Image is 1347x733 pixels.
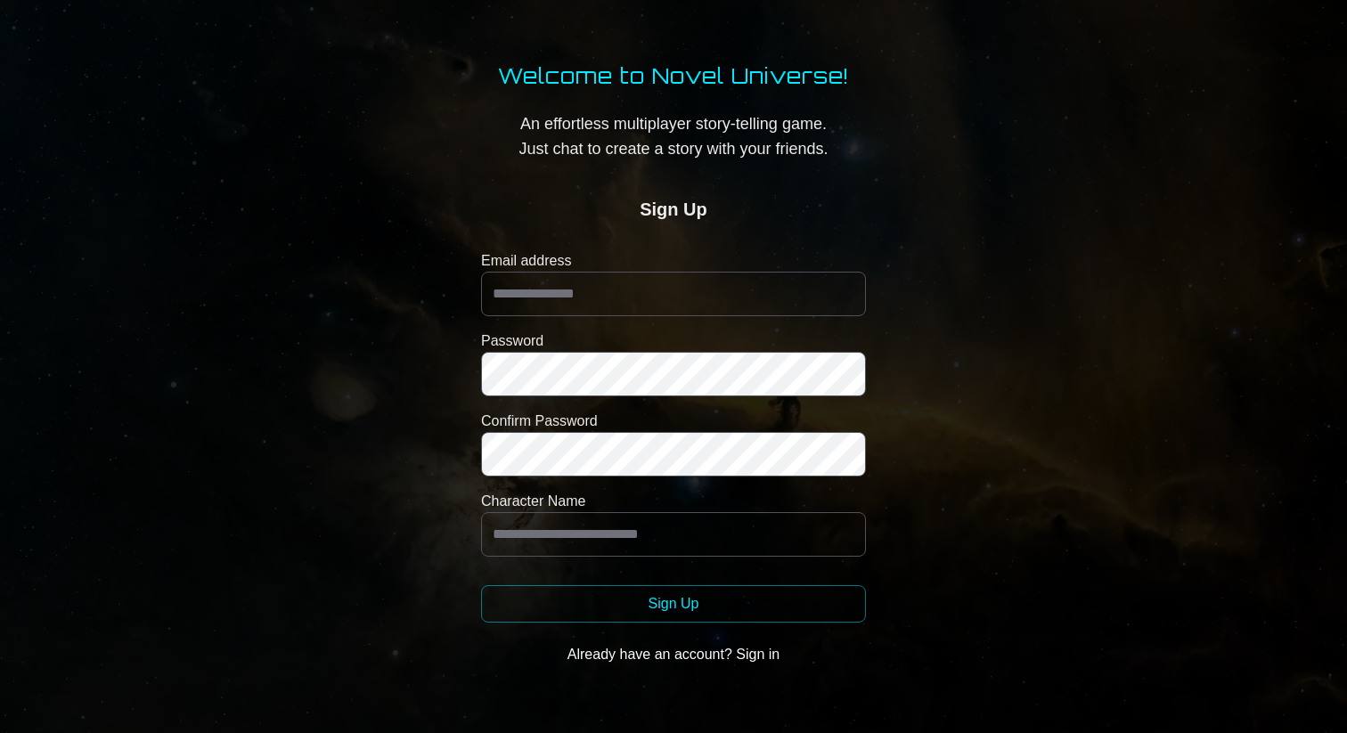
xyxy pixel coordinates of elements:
[481,585,866,623] button: Sign Up
[481,491,866,512] label: Character Name
[498,61,849,90] h1: Welcome to Novel Universe!
[481,330,866,352] label: Password
[498,111,849,161] p: An effortless multiplayer story-telling game. Just chat to create a story with your friends.
[481,250,866,272] label: Email address
[481,637,866,672] button: Already have an account? Sign in
[498,197,849,222] h2: Sign Up
[481,411,866,432] label: Confirm Password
